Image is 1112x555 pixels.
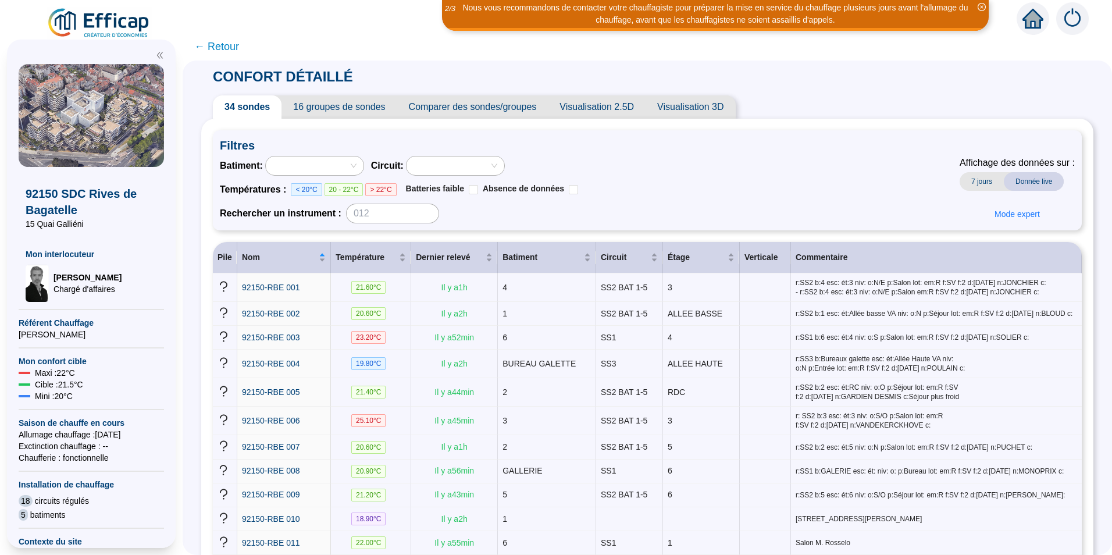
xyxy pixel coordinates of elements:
[242,387,300,397] span: 92150-RBE 005
[960,156,1075,170] span: Affichage des données sur :
[26,186,157,218] span: 92150 SDC Rives de Bagatelle
[371,159,404,173] span: Circuit :
[351,357,386,370] span: 19.80 °C
[242,333,300,342] span: 92150-RBE 003
[502,251,582,264] span: Batiment
[601,359,616,368] span: SS3
[242,514,300,524] span: 92150-RBE 010
[365,183,396,196] span: > 22°C
[331,242,411,273] th: Température
[218,385,230,397] span: question
[1004,172,1064,191] span: Donnée live
[351,536,386,549] span: 22.00 °C
[54,272,122,283] span: [PERSON_NAME]
[242,416,300,425] span: 92150-RBE 006
[242,442,300,451] span: 92150-RBE 007
[242,490,300,499] span: 92150-RBE 009
[218,414,230,426] span: question
[548,95,646,119] span: Visualisation 2.5D
[796,443,1077,452] span: r:SS2 b:2 esc: ét:5 niv: o:N p:Salon lot: em:R f:SV f:2 d:[DATE] n:PUCHET c:
[601,416,647,425] span: SS2 BAT 1-5
[441,442,468,451] span: Il y a 1 h
[351,489,386,501] span: 21.20 °C
[796,490,1077,500] span: r:SS2 b:5 esc: ét:6 niv: o:S/O p:Séjour lot: em:R f:SV f:2 d:[DATE] n:[PERSON_NAME]:
[19,440,164,452] span: Exctinction chauffage : --
[796,467,1077,476] span: r:SS1 b:GALERIE esc: ét: niv: o: p:Bureau lot: em:R f:SV f:2 d:[DATE] n:MONOPRIX c:
[668,538,672,547] span: 1
[1022,8,1043,29] span: home
[220,159,263,173] span: Batiment :
[35,367,75,379] span: Maxi : 22 °C
[220,183,291,197] span: Températures :
[796,411,1077,430] span: r: SS2 b:3 esc: ét:3 niv: o:S/O p:Salon lot: em:R f:SV f:2 d:[DATE] n:VANDEKERCKHOVE c:
[416,251,483,264] span: Dernier relevé
[242,386,300,399] a: 92150-RBE 005
[502,333,507,342] span: 6
[242,308,300,320] a: 92150-RBE 002
[796,514,1077,524] span: [STREET_ADDRESS][PERSON_NAME]
[601,466,616,475] span: SS1
[978,3,986,11] span: close-circle
[796,278,1077,297] span: r:SS2 b:4 esc: ét:3 niv: o:N/E p:Salon lot: em:R f:SV f:2 d:[DATE] n:JONCHIER c: - r:SS2 b:4 esc:...
[406,184,464,193] span: Batteries faible
[441,359,468,368] span: Il y a 2 h
[346,204,439,223] input: 012
[242,466,300,475] span: 92150-RBE 008
[434,387,474,397] span: Il y a 44 min
[411,242,498,273] th: Dernier relevé
[796,538,1077,547] span: Salon M. Rosselo
[218,330,230,343] span: question
[351,441,386,454] span: 20.60 °C
[19,355,164,367] span: Mon confort cible
[242,538,300,547] span: 92150-RBE 011
[220,207,341,220] span: Rechercher un instrument :
[445,4,455,13] i: 2 / 3
[218,280,230,293] span: question
[19,429,164,440] span: Allumage chauffage : [DATE]
[791,242,1082,273] th: Commentaire
[351,331,386,344] span: 23.20 °C
[502,416,507,425] span: 3
[441,514,468,524] span: Il y a 2 h
[19,495,33,507] span: 18
[54,283,122,295] span: Chargé d'affaires
[502,466,542,475] span: GALLERIE
[796,354,1077,373] span: r:SS3 b:Bureaux galette esc: ét:Allée Haute VA niv: o:N p:Entrée lot: em:R f:SV f:2 d:[DATE] n:PO...
[502,538,507,547] span: 6
[502,442,507,451] span: 2
[502,490,507,499] span: 5
[218,536,230,548] span: question
[601,309,647,318] span: SS2 BAT 1-5
[242,513,300,525] a: 92150-RBE 010
[19,509,28,521] span: 5
[483,184,564,193] span: Absence de données
[26,218,157,230] span: 15 Quai Galliéni
[601,283,647,292] span: SS2 BAT 1-5
[218,252,232,262] span: Pile
[796,309,1077,318] span: r:SS2 b:1 esc: ét:Allée basse VA niv: o:N p:Séjour lot: em:R f:SV f:2 d:[DATE] n:BLOUD c:
[502,514,507,524] span: 1
[242,465,300,477] a: 92150-RBE 008
[985,205,1049,223] button: Mode expert
[325,183,363,196] span: 20 - 22°C
[220,137,1075,154] span: Filtres
[502,387,507,397] span: 2
[19,452,164,464] span: Chaufferie : fonctionnelle
[351,465,386,478] span: 20.90 °C
[351,307,386,320] span: 20.60 °C
[281,95,397,119] span: 16 groupes de sondes
[995,208,1040,220] span: Mode expert
[434,490,474,499] span: Il y a 43 min
[668,442,672,451] span: 5
[444,2,987,26] div: Nous vous recommandons de contacter votre chauffagiste pour préparer la mise en service du chauff...
[19,329,164,340] span: [PERSON_NAME]
[218,512,230,524] span: question
[242,282,300,294] a: 92150-RBE 001
[434,333,474,342] span: Il y a 52 min
[434,416,474,425] span: Il y a 45 min
[237,242,331,273] th: Nom
[668,466,672,475] span: 6
[291,183,322,196] span: < 20°C
[156,51,164,59] span: double-left
[242,537,300,549] a: 92150-RBE 011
